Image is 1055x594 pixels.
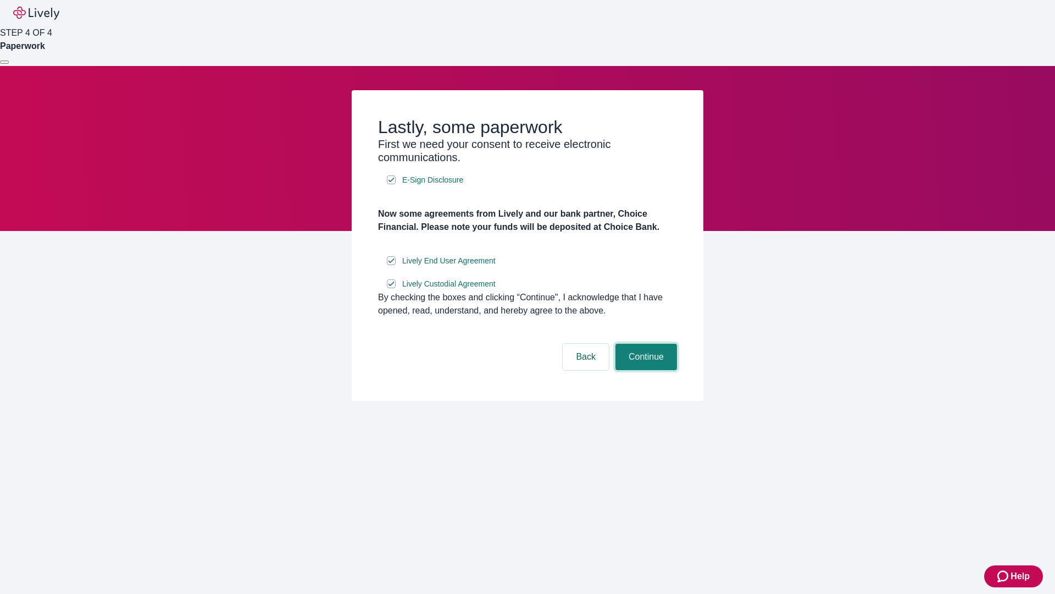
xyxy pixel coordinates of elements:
span: Lively End User Agreement [402,255,496,267]
svg: Zendesk support icon [997,570,1010,583]
a: e-sign disclosure document [400,254,498,268]
span: Help [1010,570,1030,583]
button: Continue [615,344,677,370]
h2: Lastly, some paperwork [378,117,677,137]
img: Lively [13,7,59,20]
h4: Now some agreements from Lively and our bank partner, Choice Financial. Please note your funds wi... [378,207,677,234]
div: By checking the boxes and clicking “Continue", I acknowledge that I have opened, read, understand... [378,291,677,317]
a: e-sign disclosure document [400,173,465,187]
button: Back [563,344,609,370]
a: e-sign disclosure document [400,277,498,291]
button: Zendesk support iconHelp [984,565,1043,587]
span: Lively Custodial Agreement [402,278,496,290]
span: E-Sign Disclosure [402,174,463,186]
h3: First we need your consent to receive electronic communications. [378,137,677,164]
